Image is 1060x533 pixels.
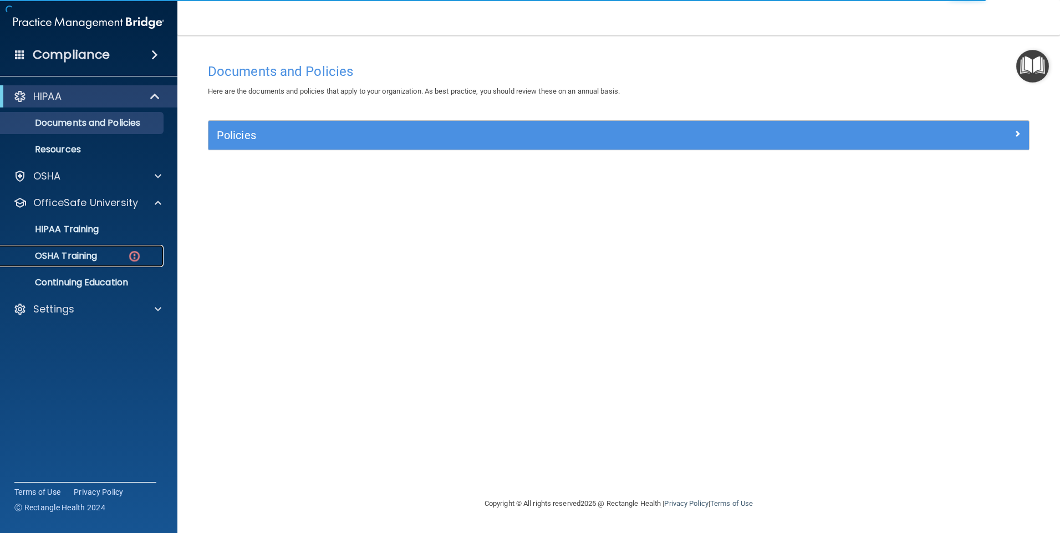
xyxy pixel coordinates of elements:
[217,129,816,141] h5: Policies
[7,277,159,288] p: Continuing Education
[7,224,99,235] p: HIPAA Training
[208,64,1030,79] h4: Documents and Policies
[7,144,159,155] p: Resources
[33,47,110,63] h4: Compliance
[13,303,161,316] a: Settings
[13,12,164,34] img: PMB logo
[13,170,161,183] a: OSHA
[33,303,74,316] p: Settings
[33,196,138,209] p: OfficeSafe University
[7,117,159,129] p: Documents and Policies
[13,90,161,103] a: HIPAA
[14,502,105,513] span: Ⓒ Rectangle Health 2024
[14,486,60,498] a: Terms of Use
[33,90,62,103] p: HIPAA
[1016,50,1049,83] button: Open Resource Center
[217,126,1021,144] a: Policies
[33,170,61,183] p: OSHA
[710,499,753,508] a: Terms of Use
[664,499,708,508] a: Privacy Policy
[416,486,821,521] div: Copyright © All rights reserved 2025 @ Rectangle Health | |
[74,486,124,498] a: Privacy Policy
[7,250,97,262] p: OSHA Training
[128,249,141,263] img: danger-circle.6113f641.png
[208,87,620,95] span: Here are the documents and policies that apply to your organization. As best practice, you should...
[13,196,161,209] a: OfficeSafe University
